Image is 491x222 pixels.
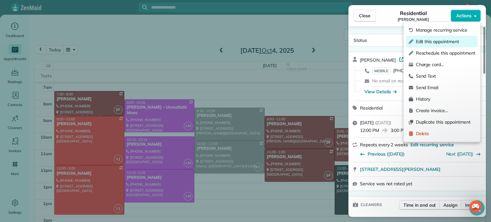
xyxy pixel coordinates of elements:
[456,12,472,19] span: Actions
[416,96,475,102] span: History
[399,200,440,210] button: Time in and out
[416,27,475,33] span: Manage recurring service
[465,202,477,208] span: Invite
[375,120,391,126] span: ( [DATE] )
[416,73,475,79] span: Send Text
[360,127,379,134] span: 12:00 PM
[372,67,391,74] span: MOBILE
[372,78,410,84] span: No email on record
[446,151,481,157] button: Next ([DATE])
[360,151,405,157] button: Previous ([DATE])
[360,180,412,187] span: Service was not rated yet
[360,166,482,172] a: [STREET_ADDRESS][PERSON_NAME]
[399,56,433,62] a: Open profile
[469,200,485,216] iframe: Intercom live chat
[360,166,440,172] span: [STREET_ADDRESS][PERSON_NAME]
[416,119,475,125] span: Duplicate this appointment
[361,202,382,208] span: Cleaners
[400,9,427,17] span: Residential
[360,57,396,63] span: [PERSON_NAME]
[354,216,365,222] span: Team
[416,130,475,137] span: Delete
[416,50,475,56] span: Reschedule this appointment
[396,57,399,63] span: ·
[393,68,433,73] span: [PHONE_NUMBER]
[398,17,429,22] span: [PERSON_NAME]
[354,10,376,22] button: Close
[446,151,473,157] a: Next ([DATE])
[439,200,462,210] button: Assign
[359,12,370,19] span: Close
[443,202,457,208] span: Assign
[360,105,383,111] span: Residential
[375,216,388,222] span: Karina
[360,120,374,126] span: [DATE]
[368,151,405,157] span: Previous ([DATE])
[354,37,367,43] span: Status
[416,61,475,68] span: Charge card…
[416,38,475,45] span: Edit this appointment
[403,202,436,208] span: Time in and out
[360,142,408,148] span: Repeats every 2 weeks
[410,142,454,148] span: Edit recurring service
[372,67,433,74] a: MOBILE[PHONE_NUMBER]
[391,127,407,134] span: 3:00 PM
[416,107,475,114] span: Create invoice…
[461,200,481,210] button: Invite
[416,84,475,91] span: Send Email
[364,88,397,95] button: View Details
